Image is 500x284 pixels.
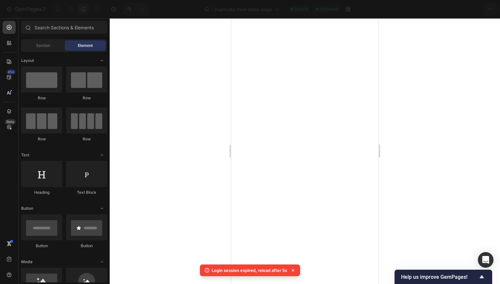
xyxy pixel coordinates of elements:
[123,3,149,16] div: Undo/Redo
[66,136,107,142] div: Row
[212,267,287,274] p: Login session expired, reload after 5s
[97,150,107,160] span: Toggle open
[457,3,484,16] button: Publish
[21,21,107,34] input: Search Sections & Elements
[21,190,62,195] div: Heading
[401,273,486,281] button: Show survey - Help us improve GemPages!
[21,243,62,249] div: Button
[215,6,272,13] span: Duplicate from Sales page
[433,3,454,16] button: Save
[231,18,379,284] iframe: Design area
[462,6,479,13] div: Publish
[97,257,107,267] span: Toggle open
[21,136,62,142] div: Row
[97,55,107,66] span: Toggle open
[66,190,107,195] div: Text Block
[5,119,16,124] div: Beta
[78,43,93,49] span: Element
[21,95,62,101] div: Row
[6,69,16,75] div: 450
[320,6,338,12] span: Published
[97,203,107,214] span: Toggle open
[21,206,33,211] span: Button
[401,274,478,280] span: Help us improve GemPages!
[66,95,107,101] div: Row
[36,43,50,49] span: Section
[438,7,449,12] span: Save
[294,6,308,12] span: Default
[3,3,49,16] button: 7
[43,5,46,13] p: 7
[66,243,107,249] div: Button
[212,6,213,13] span: /
[21,152,29,158] span: Text
[21,58,34,64] span: Layout
[478,252,493,268] div: Open Intercom Messenger
[21,259,33,265] span: Media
